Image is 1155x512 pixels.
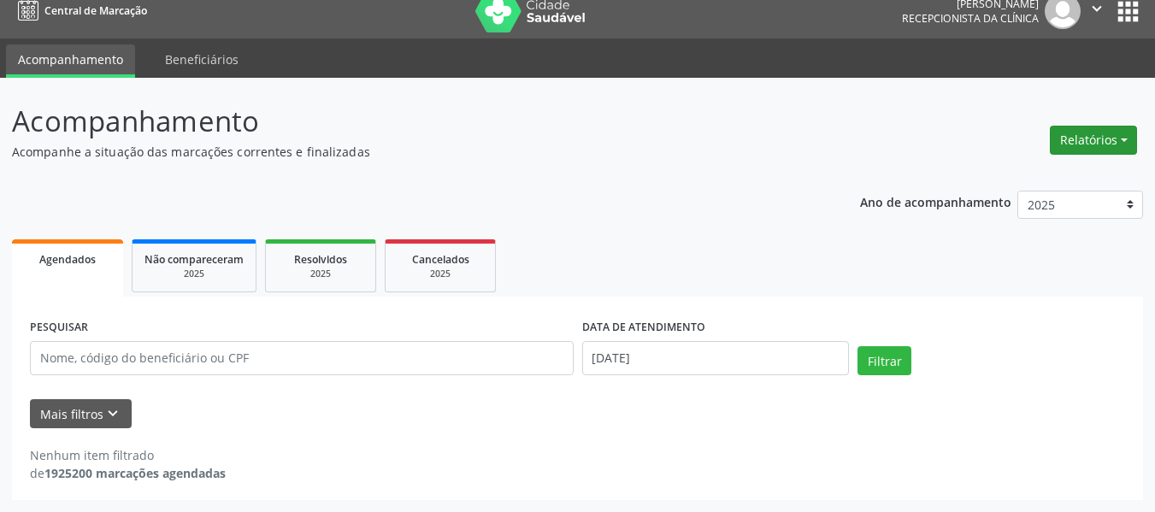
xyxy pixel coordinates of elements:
[582,341,850,375] input: Selecione um intervalo
[39,252,96,267] span: Agendados
[144,252,244,267] span: Não compareceram
[398,268,483,280] div: 2025
[860,191,1011,212] p: Ano de acompanhamento
[30,399,132,429] button: Mais filtroskeyboard_arrow_down
[30,464,226,482] div: de
[30,315,88,341] label: PESQUISAR
[582,315,705,341] label: DATA DE ATENDIMENTO
[1050,126,1137,155] button: Relatórios
[153,44,250,74] a: Beneficiários
[12,143,804,161] p: Acompanhe a situação das marcações correntes e finalizadas
[902,11,1039,26] span: Recepcionista da clínica
[44,3,147,18] span: Central de Marcação
[857,346,911,375] button: Filtrar
[6,44,135,78] a: Acompanhamento
[12,100,804,143] p: Acompanhamento
[412,252,469,267] span: Cancelados
[44,465,226,481] strong: 1925200 marcações agendadas
[144,268,244,280] div: 2025
[30,446,226,464] div: Nenhum item filtrado
[103,404,122,423] i: keyboard_arrow_down
[278,268,363,280] div: 2025
[294,252,347,267] span: Resolvidos
[30,341,574,375] input: Nome, código do beneficiário ou CPF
